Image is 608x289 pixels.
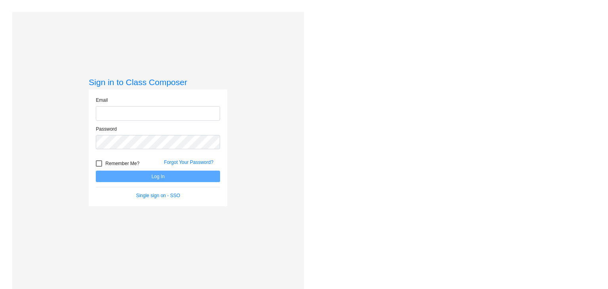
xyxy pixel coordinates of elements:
a: Forgot Your Password? [164,160,213,165]
a: Single sign on - SSO [136,193,180,198]
button: Log In [96,171,220,182]
label: Email [96,97,108,104]
label: Password [96,125,117,133]
h3: Sign in to Class Composer [89,77,227,87]
span: Remember Me? [105,159,139,168]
